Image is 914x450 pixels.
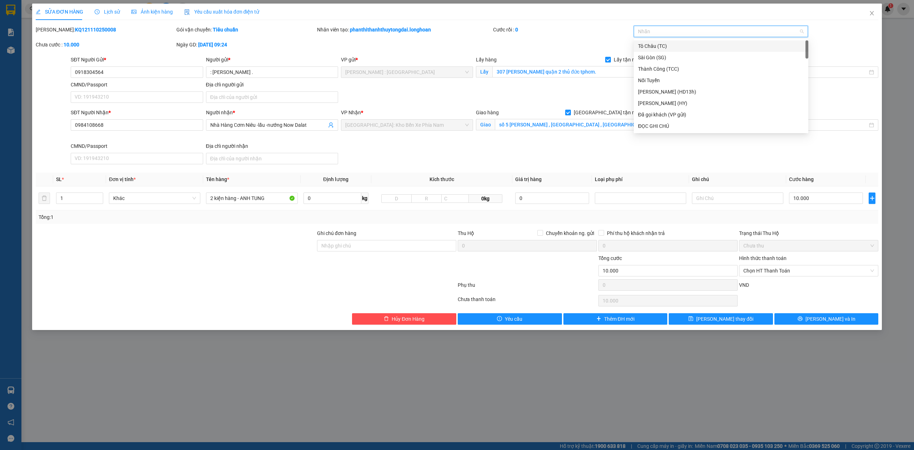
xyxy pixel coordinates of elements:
[206,176,229,182] span: Tên hàng
[598,255,622,261] span: Tổng cước
[476,110,499,115] span: Giao hàng
[458,313,562,325] button: exclamation-circleYêu cầu
[869,192,875,204] button: plus
[638,99,804,107] div: [PERSON_NAME] (HY)
[789,176,814,182] span: Cước hàng
[592,172,689,186] th: Loại phụ phí
[20,24,38,30] strong: CSKH:
[604,229,668,237] span: Phí thu hộ khách nhận trả
[176,41,316,49] div: Ngày GD:
[739,229,878,237] div: Trạng thái Thu Hộ
[317,240,456,251] input: Ghi chú đơn hàng
[492,66,642,77] input: Lấy tận nơi
[634,40,808,52] div: Tô Châu (TC)
[206,153,338,164] input: Địa chỉ của người nhận
[515,176,542,182] span: Giá trị hàng
[206,81,338,89] div: Địa chỉ người gửi
[345,67,469,77] span: Hồ Chí Minh : Kho Quận 12
[869,195,875,201] span: plus
[669,313,773,325] button: save[PERSON_NAME] thay đổi
[56,176,62,182] span: SL
[862,4,882,24] button: Close
[36,9,83,15] span: SỬA ĐƠN HÀNG
[206,91,338,103] input: Địa chỉ của người gửi
[206,192,297,204] input: VD: Bàn, Ghế
[36,41,175,49] div: Chưa cước :
[458,230,474,236] span: Thu Hộ
[469,194,502,203] span: 0kg
[596,316,601,322] span: plus
[64,42,79,47] b: 10.000
[638,111,804,119] div: Đã gọi khách (VP gửi)
[213,27,238,32] b: Tiêu chuẩn
[497,316,502,322] span: exclamation-circle
[798,316,803,322] span: printer
[206,56,338,64] div: Người gửi
[39,192,50,204] button: delete
[3,24,54,37] span: [PHONE_NUMBER]
[457,295,598,308] div: Chưa thanh toán
[131,9,136,14] span: picture
[571,109,642,116] span: [GEOGRAPHIC_DATA] tận nơi
[341,56,473,64] div: VP gửi
[352,313,456,325] button: deleteHủy Đơn Hàng
[634,120,808,132] div: ĐỌC GHI CHÚ
[75,27,116,32] b: KQ121110250008
[350,27,431,32] b: phanthithanhthuytongdai.longhoan
[323,176,348,182] span: Định lượng
[71,81,203,89] div: CMND/Passport
[3,43,108,53] span: Mã đơn: KQ121010250002
[604,315,634,323] span: Thêm ĐH mới
[184,9,190,15] img: icon
[476,119,495,130] span: Giao
[689,172,786,186] th: Ghi chú
[493,26,632,34] div: Cước rồi :
[317,230,356,236] label: Ghi chú đơn hàng
[805,315,855,323] span: [PERSON_NAME] và In
[430,176,454,182] span: Kích thước
[71,142,203,150] div: CMND/Passport
[113,193,196,204] span: Khác
[184,9,260,15] span: Yêu cầu xuất hóa đơn điện tử
[774,313,879,325] button: printer[PERSON_NAME] và In
[39,213,352,221] div: Tổng: 1
[638,76,804,84] div: Nối Tuyến
[638,122,804,130] div: ĐỌC GHI CHÚ
[345,120,469,130] span: Nha Trang: Kho Bến Xe Phía Nam
[131,9,173,15] span: Ảnh kiện hàng
[50,3,144,13] strong: PHIẾU DÁN LÊN HÀNG
[692,192,783,204] input: Ghi Chú
[495,119,642,130] input: Giao tận nơi
[476,57,497,62] span: Lấy hàng
[384,316,389,322] span: delete
[739,282,749,288] span: VND
[411,194,442,203] input: R
[638,42,804,50] div: Tô Châu (TC)
[634,63,808,75] div: Thành Công (TCC)
[36,9,41,14] span: edit
[392,315,425,323] span: Hủy Đơn Hàng
[198,42,227,47] b: [DATE] 09:24
[176,26,316,34] div: Gói vận chuyển:
[505,315,522,323] span: Yêu cầu
[638,88,804,96] div: [PERSON_NAME] (HD13h)
[95,9,100,14] span: clock-circle
[739,255,787,261] label: Hình thức thanh toán
[48,14,147,22] span: Ngày in phiếu: 10:27 ngày
[56,24,142,37] span: CÔNG TY TNHH CHUYỂN PHÁT NHANH BẢO AN
[36,26,175,34] div: [PERSON_NAME]:
[634,109,808,120] div: Đã gọi khách (VP gửi)
[206,142,338,150] div: Địa chỉ người nhận
[743,265,874,276] span: Chọn HT Thanh Toán
[634,86,808,97] div: Huy Dương (HD13h)
[638,65,804,73] div: Thành Công (TCC)
[476,66,492,77] span: Lấy
[688,316,693,322] span: save
[515,27,518,32] b: 0
[696,315,753,323] span: [PERSON_NAME] thay đổi
[634,97,808,109] div: Hoàng Yến (HY)
[750,68,868,76] input: Ngày lấy
[109,176,136,182] span: Đơn vị tính
[71,56,203,64] div: SĐT Người Gửi
[743,240,874,251] span: Chưa thu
